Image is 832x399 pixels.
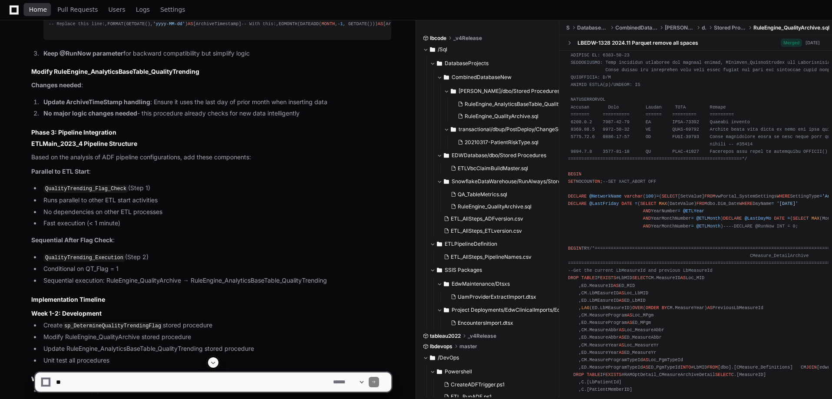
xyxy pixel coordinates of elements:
span: AS [680,275,686,280]
span: -- Replace this line: [49,21,105,26]
span: master [459,343,477,350]
span: MONTH [321,21,335,26]
span: [PERSON_NAME]/dbo/Stored Procedures [459,88,560,95]
span: CombinedDatabaseNew [452,74,512,81]
span: Stored Procedures [714,24,747,31]
span: DATE [621,201,632,206]
button: ETL_AllSteps_ADFversion.csv [440,213,561,225]
button: ETL_AllSteps_PipelineNames.csv [440,251,555,263]
span: AS [619,290,624,296]
span: @ETLMonth [697,224,720,229]
span: RuleEngine_QualityArchive.sql [753,24,829,31]
span: Sql [566,24,570,31]
h3: Phase 3: Pipeline Integration [31,128,391,137]
span: RuleEngine_AnalyticsBaseTable_QualityTrending.sql [465,101,591,108]
span: CombinedDatabaseNew [615,24,658,31]
p: : [31,80,391,90]
button: EDWDatabase/dbo/Stored Procedures [437,148,567,162]
span: varchar [624,194,643,199]
code: QualityTrending_Execution [43,254,125,262]
span: MAX [659,201,667,206]
span: 100 [646,194,654,199]
button: EncountersImport.dtsx [447,317,561,329]
span: AS [707,305,712,310]
span: DatabaseProjects [445,60,489,67]
span: [PERSON_NAME] [665,24,695,31]
span: /Sql [438,46,447,53]
button: UamProviderExtractImport.dtsx [447,291,561,303]
span: _v4Release [453,35,482,42]
span: = [787,216,790,221]
span: SELECT [640,201,656,206]
button: EdwMaintenance/Dtsxs [437,277,567,291]
li: Modify RuleEngine_QualityArchive stored procedure [41,332,391,342]
span: AND [643,224,651,229]
span: DatabaseProjects [577,24,608,31]
span: = [678,208,680,214]
span: AS [619,298,624,303]
span: -- With this: [241,21,276,26]
span: BY [662,305,667,310]
span: AND [643,208,651,214]
span: Home [29,7,47,12]
span: AS [619,343,624,348]
button: transactional/dbup/PostDeploy/ChangeScripts [444,122,574,136]
span: SELECT [793,216,809,221]
span: = [691,216,693,221]
span: ----DECLARE @RunNow INT = 0; [723,224,798,229]
span: AS [627,313,632,318]
code: sp_DetermineQualityTrendingFlag [63,322,163,330]
span: ETL_AllSteps_PipelineNames.csv [451,254,532,261]
span: SnowflakeDataWarehouse/RunAlways/StoredProcedures [452,178,567,185]
button: DatabaseProjects [430,56,560,70]
span: EDWDatabase/dbo/Stored Procedures [452,152,546,159]
span: SELECT [632,275,648,280]
h2: Implementation Timeline [31,295,391,304]
li: Update RuleEngine_AnalyticsBaseTable_QualityTrending stored procedure [41,344,391,354]
span: ETLVbcClaimBuildMaster.sql [458,165,528,172]
span: BEGIN [568,246,581,251]
span: @LastDayMo [745,216,772,221]
span: @ETLMonth [697,216,720,221]
svg: Directory [437,58,442,69]
span: AS [614,283,619,288]
span: = [635,201,637,206]
span: AND [643,216,651,221]
button: SnowflakeDataWarehouse/RunAlways/StoredProcedures [437,175,567,188]
button: CombinedDatabaseNew [437,70,567,84]
button: SSIS Packages [430,263,560,277]
span: LAG [581,305,589,310]
span: dbo [702,24,707,31]
li: Fast execution (< 1 minute) [41,218,391,228]
span: EdwMaintenance/Dtsxs [452,280,510,287]
span: BEGIN [568,171,581,177]
span: Merged [781,39,802,47]
svg: Directory [430,353,435,363]
span: = [819,194,822,199]
p: Based on the analysis of ADF pipeline configurations, add these components: [31,152,391,162]
span: AS [378,21,383,26]
span: transactional/dbup/PostDeploy/ChangeScripts [459,126,572,133]
strong: Sequential After Flag Check [31,236,113,244]
span: MAX [812,216,819,221]
span: lbdevops [430,343,452,350]
strong: Parallel to ETL Start [31,168,89,175]
p: : [31,167,391,177]
span: ON [595,179,600,184]
span: tableau2022 [430,333,461,340]
button: RuleEngine_QualityArchive.sql [447,201,561,213]
span: @LastFriday [589,201,619,206]
div: LBEDW-1328 2024.11 Parquet remove all spaces [578,40,698,46]
svg: Directory [444,150,449,161]
span: Logs [136,7,150,12]
span: WHERE [777,194,790,199]
button: ETLVbcClaimBuildMaster.sql [447,162,561,175]
span: DECLARE [568,194,587,199]
span: FROM [704,194,715,199]
li: - this procedure already checks for new data intelligently [41,109,391,119]
strong: Update ArchiveTimeStamp handling [43,98,150,106]
span: SELECT [662,194,678,199]
svg: Directory [451,86,456,96]
button: Project Deployments/EdwClinicalImports/EdwClinicalImports [437,303,567,317]
span: RuleEngine_QualityArchive.sql [458,203,532,210]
